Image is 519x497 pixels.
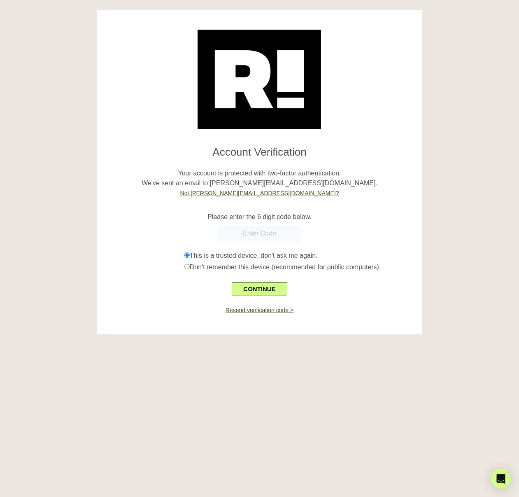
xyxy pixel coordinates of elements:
[180,190,339,196] a: Not [PERSON_NAME][EMAIL_ADDRESS][DOMAIN_NAME]?
[491,469,511,489] div: Open Intercom Messenger
[184,251,416,261] div: This is a trusted device, don't ask me again.
[198,30,321,129] img: Retention.com
[103,139,416,159] h1: Account Verification
[232,282,287,296] button: CONTINUE
[218,226,300,241] input: Enter Code
[103,212,416,222] p: Please enter the 6 digit code below.
[103,159,416,198] p: Your account is protected with two-factor authentication. We've sent an email to [PERSON_NAME][EM...
[226,307,293,313] a: Resend verification code >
[184,262,416,272] div: Don't remember this device (recommended for public computers).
